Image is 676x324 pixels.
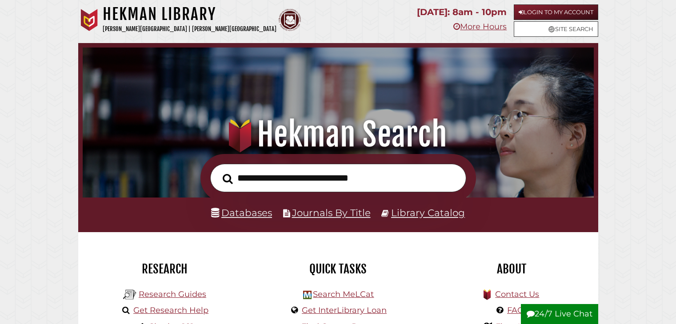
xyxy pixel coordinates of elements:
a: Journals By Title [292,207,371,218]
h2: Quick Tasks [258,261,418,277]
img: Calvin University [78,9,100,31]
img: Calvin Theological Seminary [279,9,301,31]
a: FAQs [507,305,528,315]
img: Hekman Library Logo [123,288,136,301]
i: Search [223,173,233,184]
button: Search [218,171,237,186]
a: Contact Us [495,289,539,299]
h1: Hekman Search [92,115,583,154]
a: Get Research Help [133,305,208,315]
p: [DATE]: 8am - 10pm [417,4,507,20]
a: Databases [211,207,272,218]
a: Site Search [514,21,598,37]
a: Search MeLCat [313,289,374,299]
p: [PERSON_NAME][GEOGRAPHIC_DATA] | [PERSON_NAME][GEOGRAPHIC_DATA] [103,24,276,34]
a: Login to My Account [514,4,598,20]
a: More Hours [453,22,507,32]
a: Library Catalog [391,207,465,218]
h2: Research [85,261,245,277]
h1: Hekman Library [103,4,276,24]
h2: About [432,261,592,277]
a: Get InterLibrary Loan [302,305,387,315]
img: Hekman Library Logo [303,291,312,299]
a: Research Guides [139,289,206,299]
